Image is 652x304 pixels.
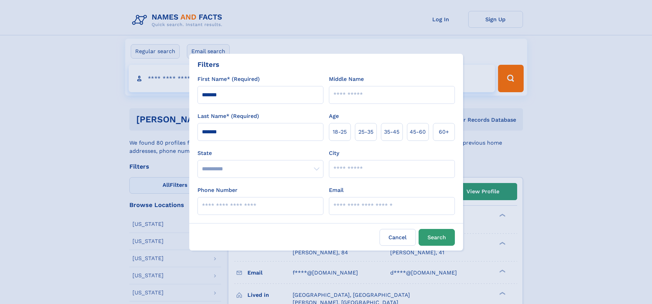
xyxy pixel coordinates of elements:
[419,229,455,246] button: Search
[329,75,364,83] label: Middle Name
[197,112,259,120] label: Last Name* (Required)
[410,128,426,136] span: 45‑60
[329,149,339,157] label: City
[197,59,219,70] div: Filters
[358,128,373,136] span: 25‑35
[380,229,416,246] label: Cancel
[384,128,399,136] span: 35‑45
[197,186,238,194] label: Phone Number
[197,149,323,157] label: State
[197,75,260,83] label: First Name* (Required)
[329,112,339,120] label: Age
[329,186,344,194] label: Email
[439,128,449,136] span: 60+
[333,128,347,136] span: 18‑25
